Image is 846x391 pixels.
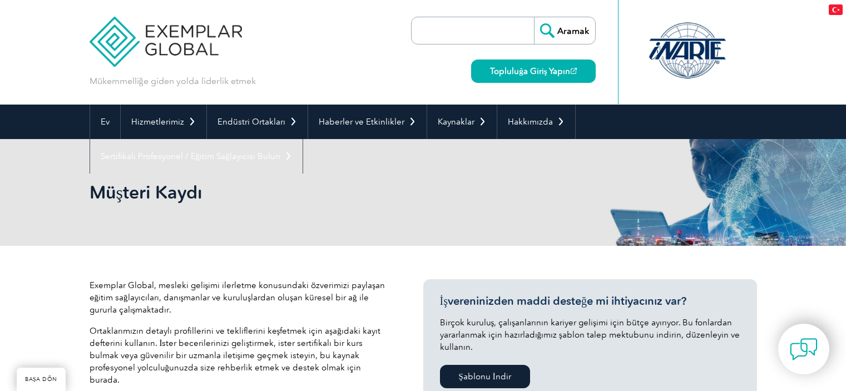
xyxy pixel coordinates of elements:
[438,117,474,127] font: Kaynaklar
[308,105,427,139] a: Haberler ve Etkinlikler
[508,117,553,127] font: Hakkımızda
[440,318,740,352] font: Birçok kuruluş, çalışanlarının kariyer gelişimi için bütçe ayırıyor. Bu fonlardan yararlanmak içi...
[90,326,380,385] font: Ortaklarımızın detaylı profillerini ve tekliflerini keşfetmek için aşağıdaki kayıt defterini kull...
[490,66,570,76] font: Topluluğa Giriş Yapın
[497,105,575,139] a: Hakkımızda
[90,181,202,203] font: Müşteri Kaydı
[101,117,110,127] font: Ev
[121,105,206,139] a: Hizmetlerimiz
[319,117,404,127] font: Haberler ve Etkinlikler
[471,60,595,83] a: Topluluğa Giriş Yapın
[571,68,577,74] img: open_square.png
[829,4,843,15] img: tr
[440,365,530,388] a: Şablonu İndir
[90,139,303,174] a: Sertifikalı Profesyonel / Eğitim Sağlayıcısı Bulun
[17,368,66,391] a: BAŞA DÖN
[217,117,285,127] font: Endüstri Ortakları
[207,105,308,139] a: Endüstri Ortakları
[131,117,184,127] font: Hizmetlerimiz
[90,280,385,315] font: Exemplar Global, mesleki gelişimi ilerletme konusundaki özverimizi paylaşan eğitim sağlayıcıları,...
[90,105,120,139] a: Ev
[101,151,280,161] font: Sertifikalı Profesyonel / Eğitim Sağlayıcısı Bulun
[790,335,818,363] img: contact-chat.png
[427,105,497,139] a: Kaynaklar
[90,76,256,86] font: Mükemmelliğe giden yolda liderlik etmek
[25,376,57,383] font: BAŞA DÖN
[459,372,511,382] font: Şablonu İndir
[440,294,686,308] font: İşvereninizden maddi desteğe mi ihtiyacınız var?
[534,17,595,44] input: Aramak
